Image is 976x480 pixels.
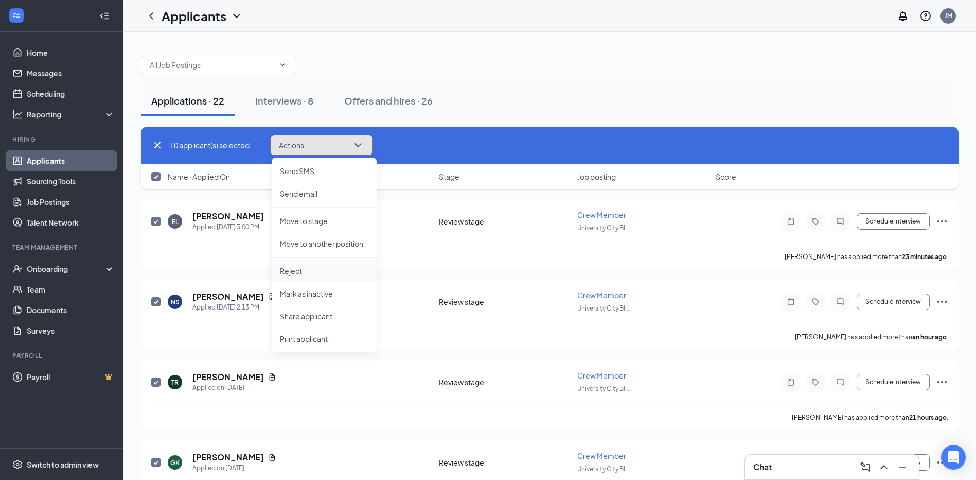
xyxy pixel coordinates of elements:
[27,459,99,470] div: Switch to admin view
[936,376,948,388] svg: Ellipses
[192,371,264,383] h5: [PERSON_NAME]
[12,264,23,274] svg: UserCheck
[150,59,274,71] input: All Job Postings
[99,11,110,21] svg: Collapse
[162,7,226,25] h1: Applicants
[280,188,368,199] p: Send email
[192,463,276,473] div: Applied on [DATE]
[878,461,890,473] svg: ChevronUp
[192,302,276,313] div: Applied [DATE] 2:13 PM
[270,135,373,156] button: ActionsChevronDown
[577,210,626,219] span: Crew Member
[919,10,932,22] svg: QuestionInfo
[945,11,952,20] div: JM
[151,94,224,107] div: Applications · 22
[12,243,113,252] div: Team Management
[902,253,947,261] b: 23 minutes ago
[280,216,368,226] p: Move to stage
[785,298,797,306] svg: Note
[27,150,115,171] a: Applicants
[27,63,115,83] a: Messages
[439,216,571,227] div: Review stage
[716,172,736,182] span: Score
[145,10,157,22] svg: ChevronLeft
[936,296,948,308] svg: Ellipses
[171,378,179,387] div: TR
[27,109,115,119] div: Reporting
[785,378,797,386] svg: Note
[785,252,948,261] p: [PERSON_NAME] has applied more than .
[12,135,113,144] div: Hiring
[936,215,948,228] svg: Ellipses
[753,461,772,473] h3: Chat
[439,457,571,468] div: Review stage
[255,94,313,107] div: Interviews · 8
[27,212,115,233] a: Talent Network
[577,371,626,380] span: Crew Member
[11,10,22,21] svg: WorkstreamLogo
[857,213,930,230] button: Schedule Interview
[280,238,368,249] p: Move to another position
[27,83,115,104] a: Scheduling
[941,445,966,470] div: Open Intercom Messenger
[192,452,264,463] h5: [PERSON_NAME]
[792,413,948,422] p: [PERSON_NAME] has applied more than .
[27,320,115,341] a: Surveys
[192,291,264,302] h5: [PERSON_NAME]
[785,217,797,226] svg: Note
[172,217,179,226] div: EL
[894,459,911,475] button: Minimize
[439,297,571,307] div: Review stage
[352,139,364,151] svg: ChevronDown
[439,172,459,182] span: Stage
[857,459,874,475] button: ComposeMessage
[27,42,115,63] a: Home
[27,300,115,320] a: Documents
[170,140,250,151] span: 10 applicant(s) selected
[909,414,947,421] b: 21 hours ago
[27,264,106,274] div: Onboarding
[12,351,113,360] div: Payroll
[577,451,626,460] span: Crew Member
[912,333,947,341] b: an hour ago
[795,333,948,341] p: [PERSON_NAME] has applied more than .
[834,298,846,306] svg: ChatInactive
[12,459,23,470] svg: Settings
[170,458,180,467] div: GK
[344,94,433,107] div: Offers and hires · 26
[192,211,264,222] h5: [PERSON_NAME]
[859,461,872,473] svg: ComposeMessage
[577,290,626,300] span: Crew Member
[151,139,164,151] svg: Cross
[280,266,368,276] p: Reject
[577,385,631,392] span: University City Bl ...
[268,453,276,461] svg: Document
[834,217,846,226] svg: ChatInactive
[280,334,368,344] p: Print applicant
[27,367,115,387] a: PayrollCrown
[27,279,115,300] a: Team
[897,10,909,22] svg: Notifications
[230,10,243,22] svg: ChevronDown
[809,217,822,226] svg: Tag
[834,378,846,386] svg: ChatInactive
[280,166,368,176] p: Send SMS
[857,374,930,390] button: Schedule Interview
[12,109,23,119] svg: Analysis
[857,294,930,310] button: Schedule Interview
[896,461,909,473] svg: Minimize
[809,298,822,306] svg: Tag
[278,61,287,69] svg: ChevronDown
[192,383,276,393] div: Applied on [DATE]
[279,142,304,149] span: Actions
[192,222,264,232] div: Applied [DATE] 3:00 PM
[876,459,892,475] button: ChevronUp
[268,373,276,381] svg: Document
[280,311,368,321] p: Share applicant
[439,377,571,387] div: Review stage
[577,224,631,232] span: University City Bl ...
[809,378,822,386] svg: Tag
[936,456,948,469] svg: Ellipses
[577,172,616,182] span: Job posting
